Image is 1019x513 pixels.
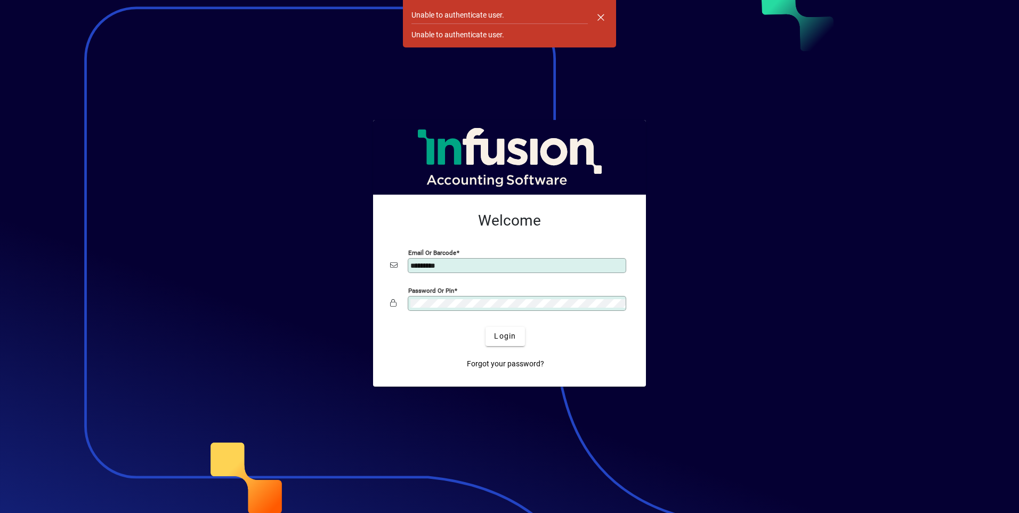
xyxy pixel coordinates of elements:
[408,286,454,294] mat-label: Password or Pin
[411,10,504,21] div: Unable to authenticate user.
[588,4,613,30] button: Dismiss
[494,331,516,342] span: Login
[408,249,456,256] mat-label: Email or Barcode
[411,29,504,41] div: Unable to authenticate user.
[390,212,629,230] h2: Welcome
[467,358,544,370] span: Forgot your password?
[463,355,548,374] a: Forgot your password?
[486,327,524,346] button: Login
